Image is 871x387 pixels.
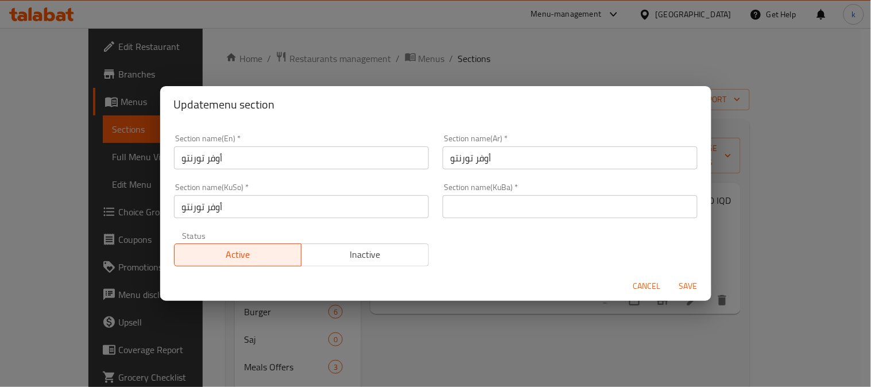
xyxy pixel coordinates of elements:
[675,279,702,293] span: Save
[174,95,698,114] h2: Update menu section
[306,246,424,263] span: Inactive
[174,195,429,218] input: Please enter section name(KuSo)
[633,279,661,293] span: Cancel
[301,243,429,266] button: Inactive
[629,276,665,297] button: Cancel
[443,146,698,169] input: Please enter section name(ar)
[174,146,429,169] input: Please enter section name(en)
[443,195,698,218] input: Please enter section name(KuBa)
[179,246,297,263] span: Active
[670,276,707,297] button: Save
[174,243,302,266] button: Active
